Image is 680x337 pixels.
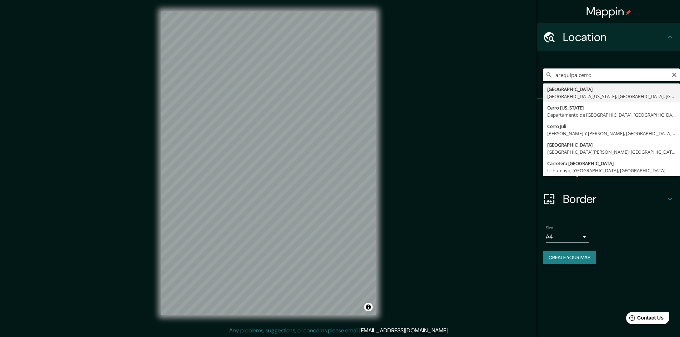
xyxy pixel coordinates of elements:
div: Border [537,185,680,213]
div: Cerro Juli [547,123,676,130]
h4: Mappin [586,4,631,19]
button: Toggle attribution [364,303,373,311]
div: [GEOGRAPHIC_DATA][US_STATE], [GEOGRAPHIC_DATA], [GEOGRAPHIC_DATA] [547,93,676,100]
p: Any problems, suggestions, or concerns please email . [229,326,449,335]
div: Cerro [US_STATE] [547,104,676,111]
h4: Layout [563,163,666,178]
div: [GEOGRAPHIC_DATA] [547,141,676,148]
h4: Border [563,192,666,206]
div: Style [537,128,680,156]
div: Pins [537,99,680,128]
div: Layout [537,156,680,185]
iframe: Help widget launcher [616,309,672,329]
div: [GEOGRAPHIC_DATA][PERSON_NAME], [GEOGRAPHIC_DATA], [GEOGRAPHIC_DATA] [547,148,676,155]
div: [PERSON_NAME] Y [PERSON_NAME], [GEOGRAPHIC_DATA], [GEOGRAPHIC_DATA] [547,130,676,137]
div: Location [537,23,680,51]
div: A4 [546,231,589,242]
div: Uchumayo, [GEOGRAPHIC_DATA], [GEOGRAPHIC_DATA] [547,167,676,174]
a: [EMAIL_ADDRESS][DOMAIN_NAME] [359,327,448,334]
div: . [450,326,451,335]
div: . [449,326,450,335]
input: Pick your city or area [543,68,680,81]
label: Size [546,225,553,231]
div: Carretera [GEOGRAPHIC_DATA] [547,160,676,167]
canvas: Map [161,11,376,315]
h4: Location [563,30,666,44]
div: [GEOGRAPHIC_DATA] [547,86,676,93]
div: Departamento de [GEOGRAPHIC_DATA], [GEOGRAPHIC_DATA] [547,111,676,118]
button: Create your map [543,251,596,264]
button: Clear [671,71,677,78]
img: pin-icon.png [625,10,631,15]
